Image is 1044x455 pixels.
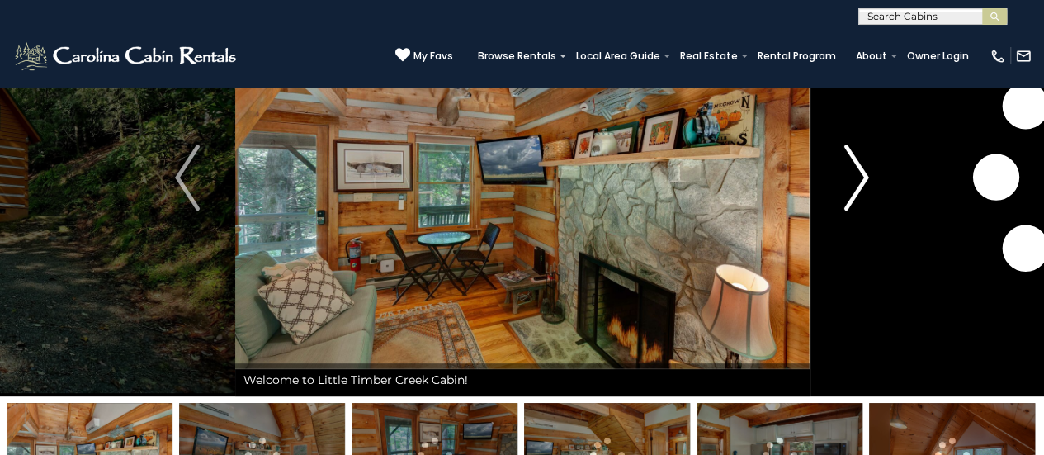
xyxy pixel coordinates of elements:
[899,45,977,68] a: Owner Login
[990,48,1006,64] img: phone-regular-white.png
[395,47,453,64] a: My Favs
[175,145,200,211] img: arrow
[848,45,895,68] a: About
[470,45,565,68] a: Browse Rentals
[568,45,668,68] a: Local Area Guide
[672,45,746,68] a: Real Estate
[12,40,241,73] img: White-1-2.png
[235,363,810,396] div: Welcome to Little Timber Creek Cabin!
[1015,48,1032,64] img: mail-regular-white.png
[749,45,844,68] a: Rental Program
[844,145,869,211] img: arrow
[413,49,453,64] span: My Favs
